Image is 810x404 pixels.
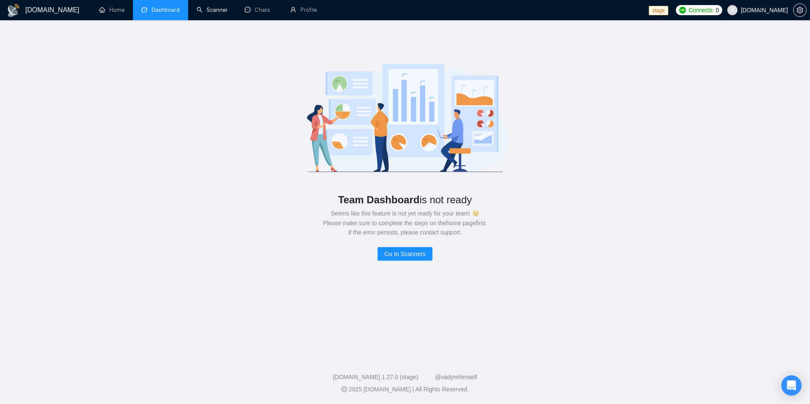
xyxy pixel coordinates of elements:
div: Open Intercom Messenger [781,375,802,396]
div: Seems like this feature is not yet ready for your team! 😉 Please make sure to complete the steps ... [27,209,783,237]
a: userProfile [290,6,317,13]
img: upwork-logo.png [679,7,686,13]
span: Connects: [688,5,714,15]
a: homeHome [99,6,124,13]
a: searchScanner [197,6,228,13]
button: setting [793,3,807,17]
span: copyright [341,386,347,392]
button: Go to Scanners [378,247,432,261]
span: 0 [715,5,719,15]
div: 2025 [DOMAIN_NAME] | All Rights Reserved. [7,385,803,394]
span: dashboard [141,7,147,13]
span: user [729,7,735,13]
span: Dashboard [151,6,180,13]
a: messageChats [245,6,273,13]
img: logo [7,4,20,17]
div: is not ready [27,191,783,209]
b: Team Dashboard [338,194,419,205]
a: home page [446,220,476,226]
a: @vadymhimself [435,374,477,380]
a: [DOMAIN_NAME] 1.27.0 (stage) [333,374,418,380]
span: stage [649,6,668,15]
a: setting [793,7,807,13]
img: logo [285,54,525,180]
span: Go to Scanners [384,249,425,259]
